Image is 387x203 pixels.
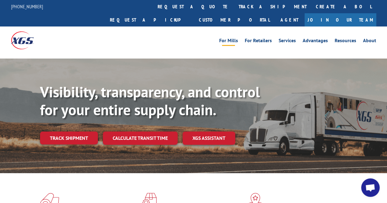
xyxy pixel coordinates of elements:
a: Customer Portal [194,13,274,26]
a: Request a pickup [105,13,194,26]
div: Open chat [361,178,380,197]
a: XGS ASSISTANT [183,132,235,145]
a: For Mills [219,38,238,45]
a: For Retailers [245,38,272,45]
a: About [363,38,376,45]
b: Visibility, transparency, and control for your entire supply chain. [40,82,260,119]
a: Advantages [303,38,328,45]
a: Resources [335,38,356,45]
a: Agent [274,13,304,26]
a: Calculate transit time [103,132,178,145]
a: Track shipment [40,132,98,144]
a: Join Our Team [304,13,376,26]
a: Services [279,38,296,45]
a: [PHONE_NUMBER] [11,3,43,10]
